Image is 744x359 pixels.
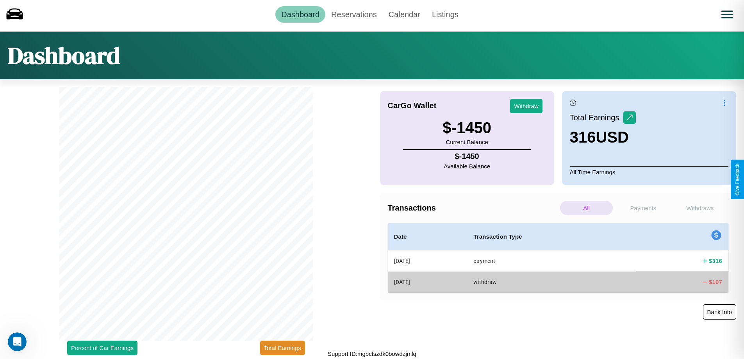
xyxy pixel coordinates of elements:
h4: $ 107 [709,278,722,286]
button: Bank Info [703,304,736,320]
h4: Transactions [388,204,558,213]
a: Listings [426,6,464,23]
th: [DATE] [388,250,467,272]
a: Dashboard [275,6,325,23]
h3: 316 USD [570,129,636,146]
th: payment [467,250,636,272]
h4: Transaction Type [473,232,630,241]
iframe: Intercom live chat [8,332,27,351]
p: Withdraws [674,201,726,215]
a: Reservations [325,6,383,23]
p: All Time Earnings [570,166,728,177]
h4: CarGo Wallet [388,101,437,110]
p: Support ID: mgbcfszdk0bowdzjmlq [328,348,416,359]
button: Total Earnings [260,341,305,355]
th: [DATE] [388,271,467,292]
h4: Date [394,232,461,241]
h4: $ -1450 [444,152,490,161]
th: withdraw [467,271,636,292]
p: Current Balance [442,137,491,147]
button: Percent of Car Earnings [67,341,137,355]
h1: Dashboard [8,39,120,71]
button: Open menu [716,4,738,25]
a: Calendar [383,6,426,23]
p: Total Earnings [570,111,623,125]
h4: $ 316 [709,257,722,265]
p: Payments [617,201,669,215]
h3: $ -1450 [442,119,491,137]
div: Give Feedback [735,164,740,195]
button: Withdraw [510,99,542,113]
p: Available Balance [444,161,490,171]
table: simple table [388,223,729,293]
p: All [560,201,613,215]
